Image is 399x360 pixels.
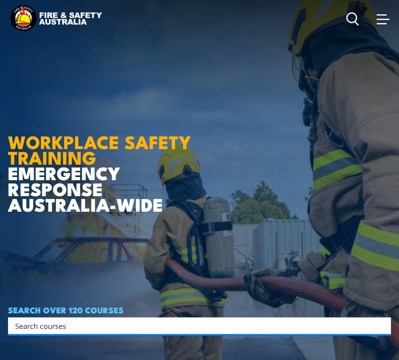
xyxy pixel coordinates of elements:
input: Search input [15,320,373,332]
h1: EMERGENCY RESPONSE AUSTRALIA-WIDE [8,94,203,212]
strong: WORKPLACE SAFETY TRAINING [8,128,191,171]
button: Search magnifier button [377,320,388,331]
h4: SEARCH OVER 120 COURSES [8,305,391,314]
form: Search form [17,320,375,331]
